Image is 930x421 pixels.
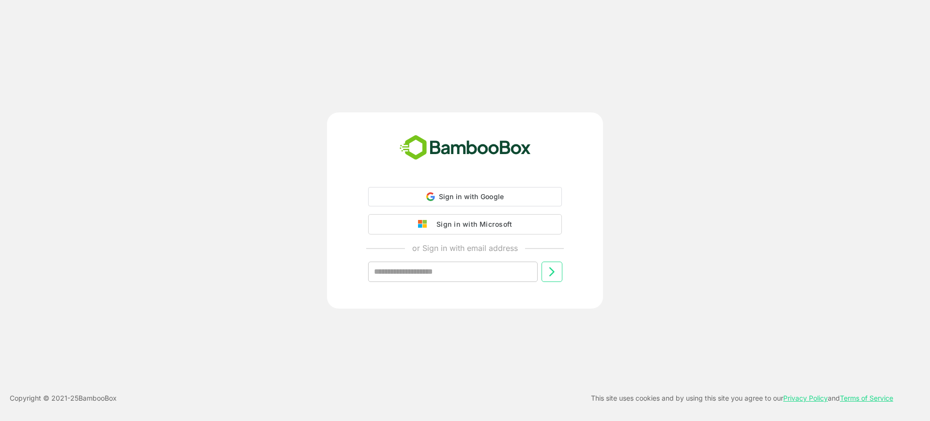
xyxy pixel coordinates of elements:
div: Sign in with Microsoft [432,218,512,231]
button: Sign in with Microsoft [368,214,562,234]
img: bamboobox [394,132,536,164]
p: or Sign in with email address [412,242,518,254]
span: Sign in with Google [439,192,504,201]
div: Sign in with Google [368,187,562,206]
a: Privacy Policy [783,394,828,402]
img: google [418,220,432,229]
a: Terms of Service [840,394,893,402]
p: This site uses cookies and by using this site you agree to our and [591,392,893,404]
p: Copyright © 2021- 25 BambooBox [10,392,117,404]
